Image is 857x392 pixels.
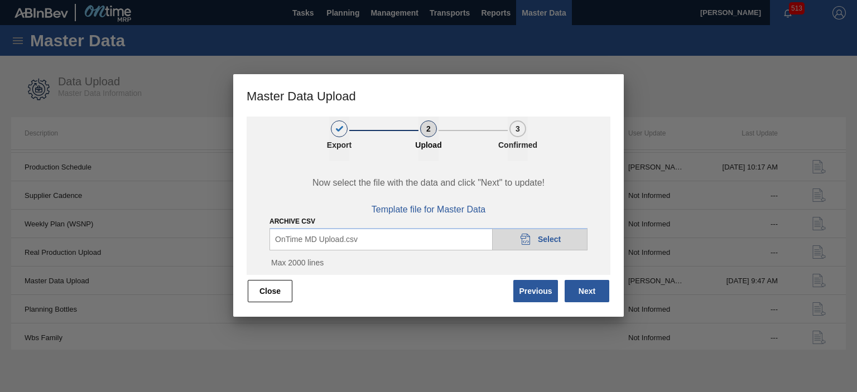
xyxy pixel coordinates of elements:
button: 1Export [329,117,349,161]
p: Max 2000 lines [269,258,588,267]
button: 3Confirmed [508,117,528,161]
span: Template file for Master Data [372,205,486,215]
button: Next [565,280,609,302]
span: Select [538,235,561,244]
p: Export [311,141,367,149]
label: Archive CSV [269,217,315,225]
h3: Master Data Upload [233,74,624,117]
span: Now select the file with the data and click "Next" to update! [259,178,598,188]
p: Confirmed [490,141,546,149]
p: Upload [401,141,456,149]
button: Previous [513,280,558,302]
div: 1 [331,120,348,137]
span: OnTime MD Upload.csv [275,235,358,244]
button: Close [248,280,292,302]
button: 2Upload [418,117,439,161]
div: 2 [420,120,437,137]
div: 3 [509,120,526,137]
